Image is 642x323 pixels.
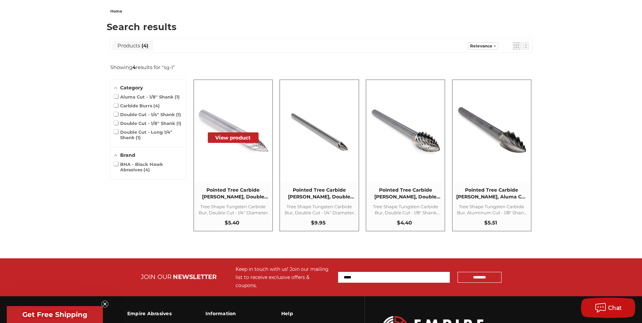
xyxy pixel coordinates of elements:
span: NEWSLETTER [173,273,217,281]
span: Brand [120,152,135,158]
a: View grid mode [513,42,520,49]
span: $5.51 [484,219,497,226]
span: $9.95 [311,219,326,226]
span: Pointed Tree Carbide [PERSON_NAME], Double Cut - 6" Long x 1/4" Shank [283,187,355,200]
span: Relevance [470,43,492,48]
span: 4 [153,103,160,108]
a: sg-1 [164,64,173,70]
span: 4 [143,167,150,172]
h3: Empire Abrasives [127,306,172,321]
span: Double Cut - Long 1/4" Shank [114,129,183,140]
span: 1 [176,121,181,126]
span: home [110,9,122,14]
div: Get Free ShippingClose teaser [7,306,103,323]
span: Tree Shape Tungsten Carbide Bur, Aluminum Cut - 1/8" Shank Black Hawk Abrasives Tree with Pointed... [456,203,528,216]
button: Close teaser [102,301,108,307]
span: BHA - Black Hawk Abrasives [114,161,183,172]
span: Chat [608,305,622,311]
a: Pointed Tree Carbide Burr, Aluma Cut - 1/8 [452,80,531,231]
span: 1 [136,135,141,140]
span: 1 [176,112,181,117]
span: Tree Shape Tungsten Carbide Bur, Double Cut - 1/4" Diameter Shank Black Hawk Abrasives Tree with ... [197,203,269,216]
a: View list mode [522,42,529,49]
span: Carbide Burrs [114,103,160,108]
button: View product [208,132,259,143]
img: SG-3 pointed tree shape carbide burr 1/4" shank [194,92,272,170]
span: Pointed Tree Carbide [PERSON_NAME], Double Cut - 1/8" Shank [370,187,441,200]
a: Sort options [468,42,498,50]
span: Get Free Shipping [22,310,87,319]
span: Double Cut - 1/4" Shank [114,112,181,117]
span: JOIN OUR [141,273,172,281]
img: tree shape aluminum grinding burr [453,92,531,170]
span: 1 [175,94,180,100]
span: Tree Shape Tungsten Carbide Bur, Double Cut - 1/4" Diameter x 6" Long Shank Black Hawk Abrasives ... [283,203,355,216]
span: Tree Shape Tungsten Carbide Bur, Double Cut - 1/8" Shank Black Hawk Abrasives Tree with Pointed E... [370,203,441,216]
img: CBSG-51D pointed tree shape carbide burr 1/8" shank [367,92,444,170]
h3: Help [281,306,327,321]
span: Aluma Cut - 1/8" Shank [114,94,180,100]
div: Showing results for " " [110,64,192,70]
span: Pointed Tree Carbide [PERSON_NAME], Aluma Cut - 1/8" Shank [456,187,528,200]
a: View Products Tab [112,41,153,50]
button: Chat [581,298,635,318]
span: $4.40 [397,219,412,226]
span: Category [120,85,143,91]
img: CBSG-5DL Long reach double cut carbide rotary burr, pointed tree shape 1/4 inch shank [280,92,358,170]
b: 4 [132,64,136,70]
a: Pointed Tree Carbide Burr, Double Cut - 1/8 [366,80,445,231]
span: $5.40 [225,219,239,226]
h1: Search results [107,22,535,31]
a: Pointed Tree Carbide Burr, Double Cut - 1/4 [194,80,272,231]
div: Keep in touch with us! Join our mailing list to receive exclusive offers & coupons. [236,265,331,289]
span: Double Cut - 1/8" Shank [114,121,182,126]
a: Pointed Tree Carbide Burr, Double Cut - 6 [280,80,358,231]
span: 4 [140,42,148,49]
span: Pointed Tree Carbide [PERSON_NAME], Double Cut - 1/4" Shank [197,187,269,200]
h3: Information [205,306,247,321]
